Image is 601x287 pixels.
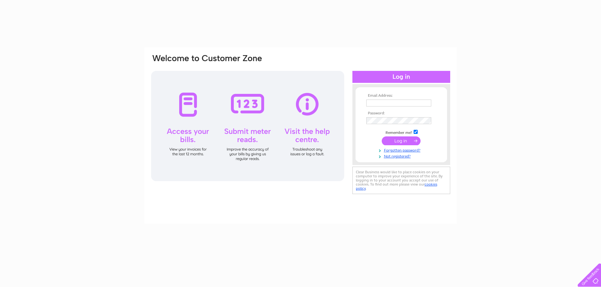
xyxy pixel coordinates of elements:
a: Forgotten password? [366,147,438,153]
input: Submit [382,136,421,145]
td: Remember me? [365,129,438,135]
th: Email Address: [365,94,438,98]
div: Clear Business would like to place cookies on your computer to improve your experience of the sit... [352,167,450,194]
a: cookies policy [356,182,437,191]
th: Password: [365,111,438,116]
a: Not registered? [366,153,438,159]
